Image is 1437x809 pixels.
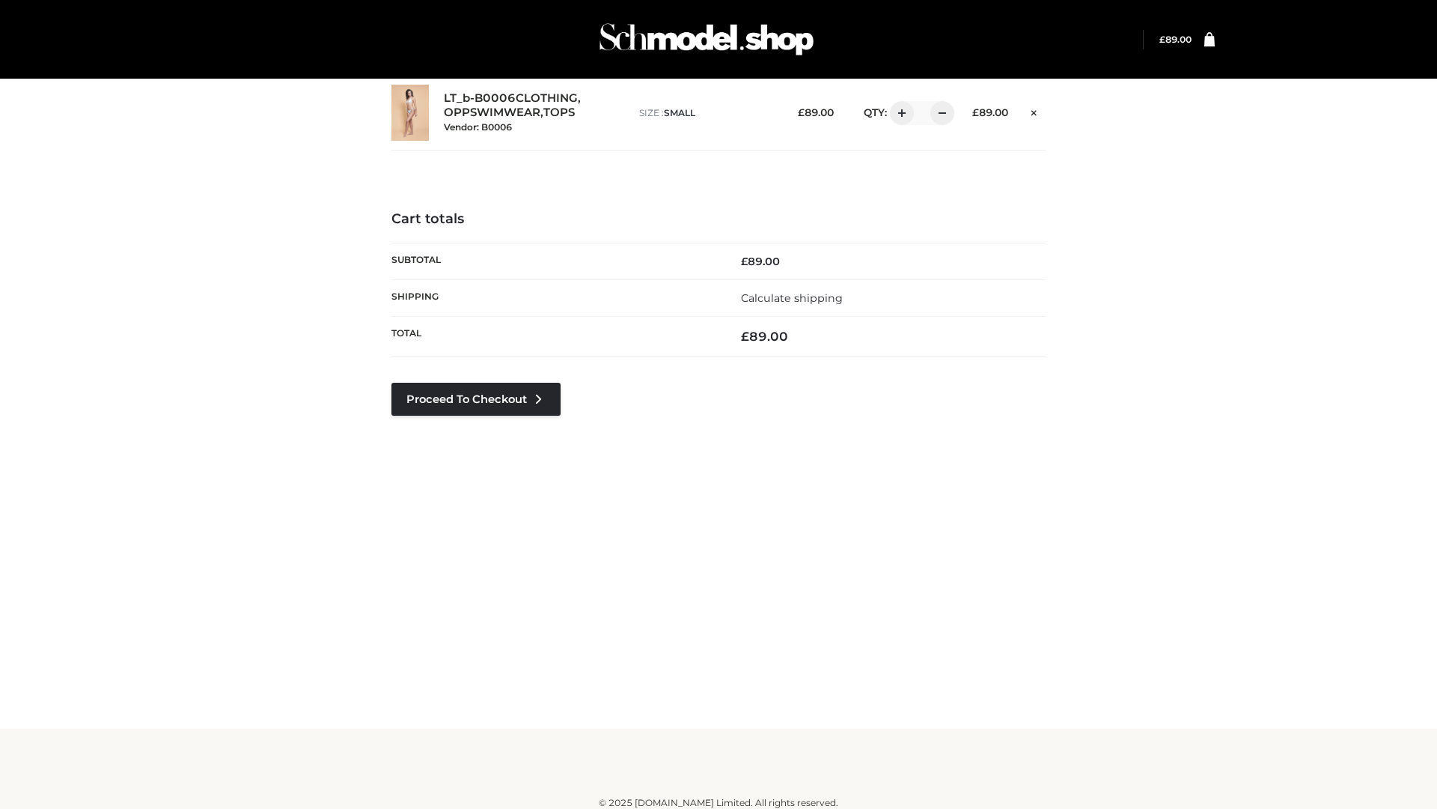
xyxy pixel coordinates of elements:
[741,255,748,268] span: £
[664,107,695,118] span: SMALL
[972,106,1008,118] bdi: 89.00
[391,211,1046,228] h4: Cart totals
[1023,101,1046,121] a: Remove this item
[391,243,718,279] th: Subtotal
[798,106,834,118] bdi: 89.00
[798,106,805,118] span: £
[741,291,843,305] a: Calculate shipping
[741,329,788,344] bdi: 89.00
[516,91,578,106] a: CLOTHING
[1159,34,1192,45] bdi: 89.00
[741,255,780,268] bdi: 89.00
[741,329,749,344] span: £
[391,85,429,141] img: LT_b-B0006 - SMALL
[972,106,979,118] span: £
[594,10,819,69] img: Schmodel Admin 964
[444,106,540,120] a: OPPSWIMWEAR
[1159,34,1165,45] span: £
[391,279,718,316] th: Shipping
[391,383,561,416] a: Proceed to Checkout
[391,317,718,357] th: Total
[543,106,575,120] a: TOPS
[1159,34,1192,45] a: £89.00
[444,91,516,106] a: LT_b-B0006
[639,106,775,120] p: size :
[444,121,512,133] small: Vendor: B0006
[849,101,949,125] div: QTY:
[444,91,624,133] div: , ,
